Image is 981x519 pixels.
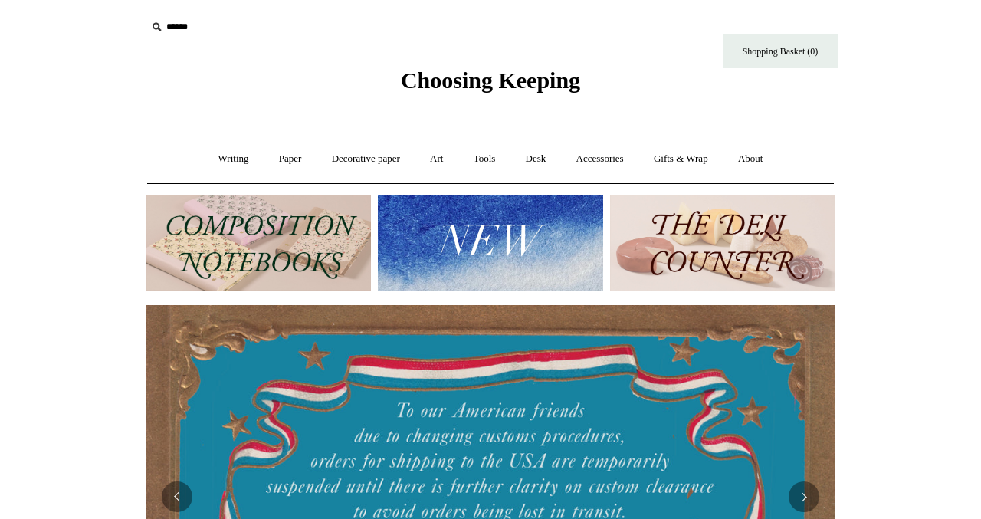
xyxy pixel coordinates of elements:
[378,195,602,291] img: New.jpg__PID:f73bdf93-380a-4a35-bcfe-7823039498e1
[563,139,638,179] a: Accessories
[318,139,414,179] a: Decorative paper
[401,67,580,93] span: Choosing Keeping
[146,195,371,291] img: 202302 Composition ledgers.jpg__PID:69722ee6-fa44-49dd-a067-31375e5d54ec
[265,139,316,179] a: Paper
[723,34,838,68] a: Shopping Basket (0)
[205,139,263,179] a: Writing
[416,139,457,179] a: Art
[640,139,722,179] a: Gifts & Wrap
[401,80,580,90] a: Choosing Keeping
[724,139,777,179] a: About
[460,139,510,179] a: Tools
[789,481,819,512] button: Next
[162,481,192,512] button: Previous
[610,195,835,291] img: The Deli Counter
[512,139,560,179] a: Desk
